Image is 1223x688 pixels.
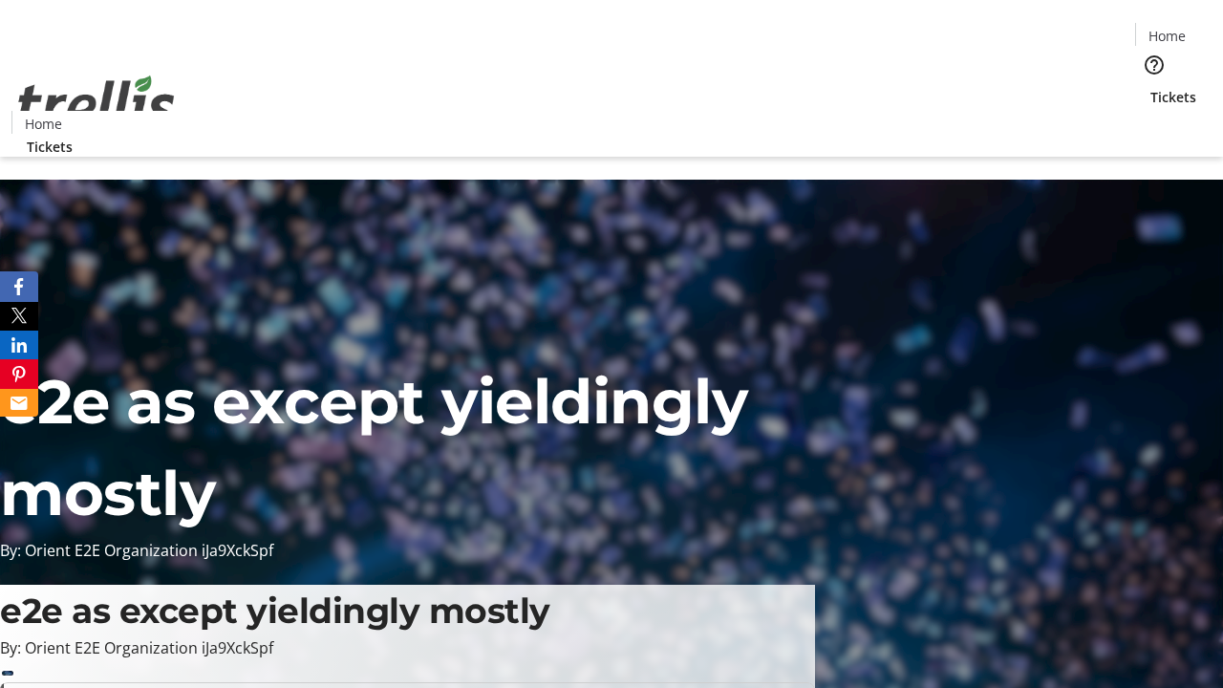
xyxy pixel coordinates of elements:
a: Home [12,114,74,134]
span: Tickets [27,137,73,157]
button: Cart [1135,107,1173,145]
span: Tickets [1150,87,1196,107]
button: Help [1135,46,1173,84]
span: Home [25,114,62,134]
img: Orient E2E Organization iJa9XckSpf's Logo [11,54,182,150]
a: Tickets [1135,87,1212,107]
a: Tickets [11,137,88,157]
span: Home [1148,26,1186,46]
a: Home [1136,26,1197,46]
